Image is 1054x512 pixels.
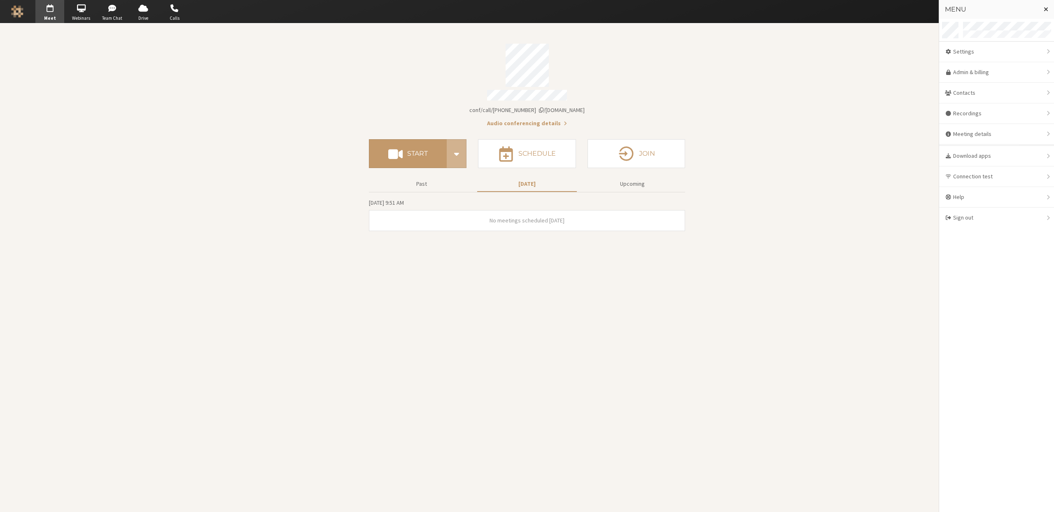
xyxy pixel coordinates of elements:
span: Meet [35,15,64,22]
button: Schedule [478,139,576,168]
button: Start [369,139,447,168]
button: Copy my meeting room linkCopy my meeting room link [469,106,585,115]
span: No meetings scheduled [DATE] [490,217,564,224]
button: Upcoming [583,177,682,191]
span: Webinars [67,15,96,22]
div: Meeting details [939,124,1054,145]
img: Iotum [11,5,23,18]
div: Settings [939,42,1054,62]
iframe: Chat [1033,491,1048,506]
button: Audio conferencing details [487,119,567,128]
div: Contacts [939,83,1054,103]
button: [DATE] [477,177,577,191]
span: Drive [129,15,158,22]
h4: Join [639,150,655,157]
div: Download apps [939,146,1054,166]
div: Sign out [939,208,1054,228]
section: Account details [369,38,685,128]
span: Calls [160,15,189,22]
h4: Schedule [518,150,556,157]
span: Team Chat [98,15,127,22]
div: Help [939,187,1054,208]
button: Past [372,177,471,191]
div: Connection test [939,166,1054,187]
span: Copy my meeting room link [469,106,585,114]
h4: Start [407,150,428,157]
div: Start conference options [447,139,466,168]
h3: Menu [945,6,1037,13]
button: Join [588,139,685,168]
a: Admin & billing [939,62,1054,83]
section: Today's Meetings [369,198,685,231]
span: [DATE] 9:51 AM [369,199,404,206]
div: Recordings [939,103,1054,124]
